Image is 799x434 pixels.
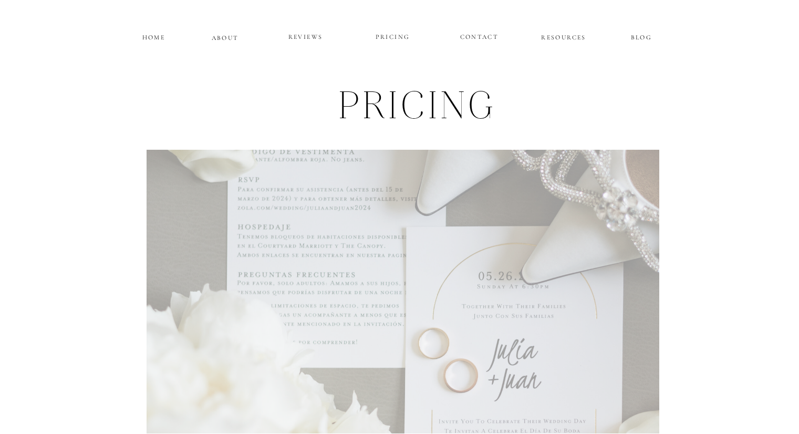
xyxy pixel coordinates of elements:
[212,32,239,41] a: ABOUT
[178,80,659,138] h1: pRICING
[274,31,337,44] a: REVIEWS
[361,31,424,44] a: PRICING
[540,32,588,40] a: RESOURCES
[141,32,167,40] a: HOME
[460,31,499,40] a: CONTACT
[618,32,666,40] a: BLOG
